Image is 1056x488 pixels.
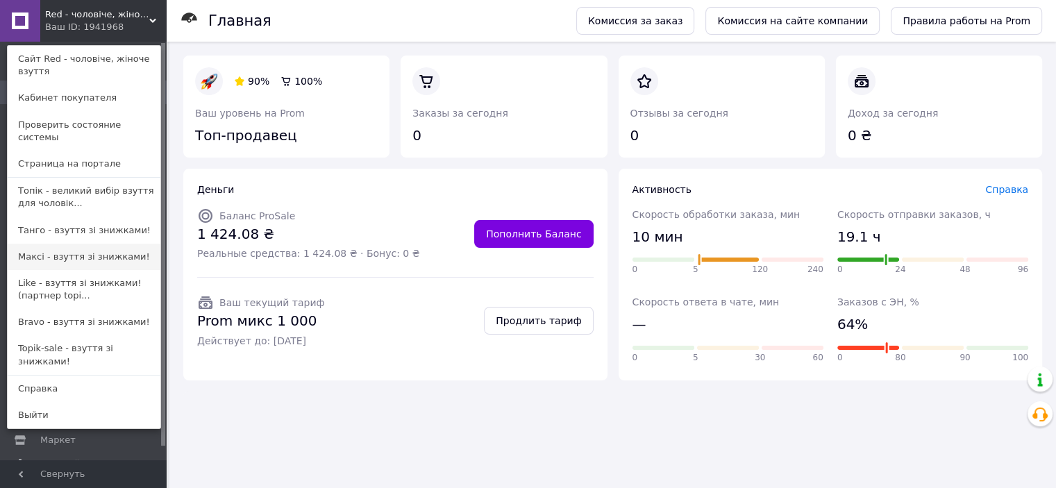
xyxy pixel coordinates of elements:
[812,352,823,364] span: 60
[8,244,160,270] a: Максі - взуття зі знижками!
[837,314,868,335] span: 64%
[197,334,324,348] span: Действует до: [DATE]
[8,335,160,374] a: Topik-sale - взуття зі знижками!
[8,270,160,309] a: Like - взуття зі знижками! (партнер topi...
[807,264,823,276] span: 240
[8,178,160,217] a: Топік - великий вибір взуття для чоловік...
[632,184,692,195] span: Активность
[632,227,683,247] span: 10 мин
[8,402,160,428] a: Выйти
[632,209,801,220] span: Скорость обработки заказа, мин
[985,184,1028,195] a: Справка
[837,296,919,308] span: Заказов с ЭН, %
[474,220,593,248] a: Пополнить Баланс
[8,376,160,402] a: Справка
[45,21,103,33] div: Ваш ID: 1941968
[959,264,970,276] span: 48
[197,246,419,260] span: Реальные средства: 1 424.08 ₴ · Бонус: 0 ₴
[632,314,646,335] span: —
[693,352,698,364] span: 5
[632,352,638,364] span: 0
[1018,264,1028,276] span: 96
[219,297,324,308] span: Ваш текущий тариф
[837,352,843,364] span: 0
[1012,352,1028,364] span: 100
[8,85,160,111] a: Кабинет покупателя
[197,224,419,244] span: 1 424.08 ₴
[197,311,324,331] span: Prom микс 1 000
[632,296,780,308] span: Скорость ответа в чате, мин
[208,12,271,29] h1: Главная
[755,352,765,364] span: 30
[219,210,295,221] span: Баланс ProSale
[837,209,991,220] span: Скорость отправки заказов, ч
[705,7,880,35] a: Комиссия на сайте компании
[294,76,322,87] span: 100 %
[895,352,905,364] span: 80
[45,8,149,21] span: Red - чоловіче, жіноче взуття
[484,307,593,335] a: Продлить тариф
[632,264,638,276] span: 0
[8,46,160,85] a: Сайт Red - чоловіче, жіноче взуття
[837,264,843,276] span: 0
[8,309,160,335] a: Bravo - взуття зі знижками!
[576,7,695,35] a: Комиссия за заказ
[693,264,698,276] span: 5
[895,264,905,276] span: 24
[891,7,1042,35] a: Правила работы на Prom
[197,184,234,195] span: Деньги
[40,434,76,446] span: Маркет
[8,112,160,151] a: Проверить состояние системы
[40,457,91,470] span: Настройки
[837,227,881,247] span: 19.1 ч
[959,352,970,364] span: 90
[8,217,160,244] a: Танго - взуття зі знижками!
[8,151,160,177] a: Страница на портале
[752,264,768,276] span: 120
